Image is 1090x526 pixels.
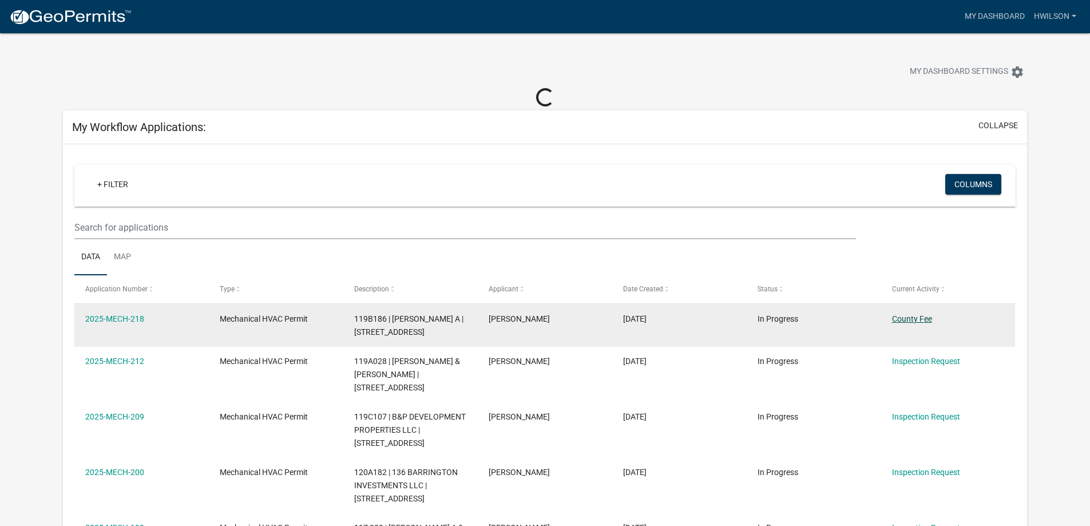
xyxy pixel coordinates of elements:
a: 2025-MECH-200 [85,468,144,477]
span: 119A028 | COSENZA NANCY & STAN SCHUBEL JR | 354 Pine Street Lane [354,357,460,392]
a: hwilson [1029,6,1081,27]
a: County Fee [892,314,932,323]
span: Status [758,285,778,293]
h5: My Workflow Applications: [72,120,206,134]
i: settings [1010,65,1024,79]
datatable-header-cell: Date Created [612,275,747,303]
input: Search for applications [74,216,855,239]
a: Inspection Request [892,468,960,477]
span: 09/16/2025 [623,314,647,323]
a: Inspection Request [892,357,960,366]
span: 09/05/2025 [623,357,647,366]
span: 08/28/2025 [623,412,647,421]
datatable-header-cell: Description [343,275,478,303]
span: 119C107 | B&P DEVELOPMENT PROPERTIES LLC | 354 Pine Street lane [354,412,466,448]
span: Mechanical HVAC Permit [220,412,308,421]
datatable-header-cell: Type [209,275,343,303]
span: In Progress [758,412,798,421]
datatable-header-cell: Status [746,275,881,303]
a: 2025-MECH-218 [85,314,144,323]
span: 120A182 | 136 BARRINGTON INVESTMENTS LLC | 354 Pine Street Lane [354,468,458,503]
span: Haden Wilson [489,314,550,323]
span: Type [220,285,235,293]
span: In Progress [758,314,798,323]
a: 2025-MECH-212 [85,357,144,366]
a: My Dashboard [960,6,1029,27]
datatable-header-cell: Application Number [74,275,209,303]
span: Description [354,285,389,293]
span: Date Created [623,285,663,293]
span: Current Activity [892,285,940,293]
span: Haden Wilson [489,357,550,366]
span: 08/21/2025 [623,468,647,477]
span: Mechanical HVAC Permit [220,357,308,366]
span: My Dashboard Settings [910,65,1008,79]
button: My Dashboard Settingssettings [901,61,1033,83]
a: Data [74,239,107,276]
span: Applicant [489,285,518,293]
a: + Filter [88,174,137,195]
span: Application Number [85,285,148,293]
button: Columns [945,174,1001,195]
a: Inspection Request [892,412,960,421]
button: collapse [978,120,1018,132]
span: In Progress [758,357,798,366]
span: 119B186 | BERUBE LINDA A | 354 Pine Street Lane [354,314,463,337]
a: 2025-MECH-209 [85,412,144,421]
span: Mechanical HVAC Permit [220,314,308,323]
span: Haden Wilson [489,468,550,477]
span: Mechanical HVAC Permit [220,468,308,477]
datatable-header-cell: Applicant [478,275,612,303]
datatable-header-cell: Current Activity [881,275,1015,303]
a: Map [107,239,138,276]
span: In Progress [758,468,798,477]
span: Haden Wilson [489,412,550,421]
